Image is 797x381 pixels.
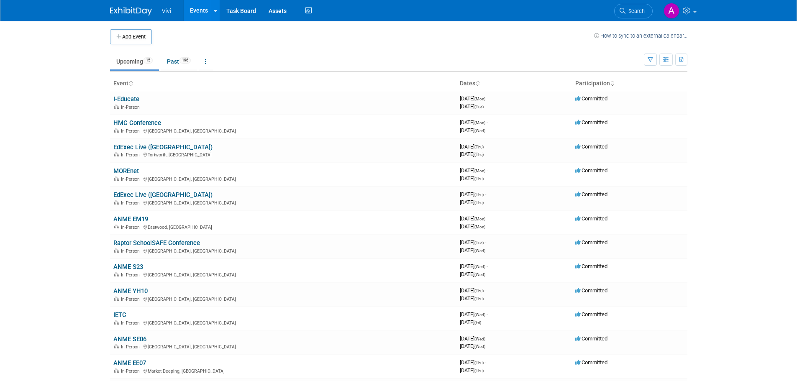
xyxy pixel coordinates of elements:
span: [DATE] [460,151,484,157]
span: Committed [575,335,607,342]
img: ExhibitDay [110,7,152,15]
span: [DATE] [460,367,484,373]
span: [DATE] [460,175,484,182]
span: [DATE] [460,247,485,253]
span: (Wed) [474,312,485,317]
span: [DATE] [460,311,488,317]
a: EdExec Live ([GEOGRAPHIC_DATA]) [113,143,213,151]
span: - [487,215,488,222]
span: [DATE] [460,191,486,197]
span: - [485,143,486,150]
span: [DATE] [460,263,488,269]
span: In-Person [121,248,142,254]
span: (Tue) [474,105,484,109]
a: ANME SE06 [113,335,146,343]
img: In-Person Event [114,152,119,156]
span: Committed [575,263,607,269]
th: Event [110,77,456,91]
img: In-Person Event [114,297,119,301]
span: [DATE] [460,271,485,277]
span: (Wed) [474,272,485,277]
span: [DATE] [460,127,485,133]
span: In-Person [121,344,142,350]
span: In-Person [121,368,142,374]
span: (Wed) [474,344,485,349]
div: [GEOGRAPHIC_DATA], [GEOGRAPHIC_DATA] [113,319,453,326]
a: IETC [113,311,126,319]
span: Committed [575,119,607,125]
span: [DATE] [460,95,488,102]
span: [DATE] [460,359,486,366]
span: In-Person [121,200,142,206]
span: - [487,335,488,342]
a: ANME EM19 [113,215,148,223]
img: In-Person Event [114,225,119,229]
span: Committed [575,287,607,294]
span: In-Person [121,176,142,182]
span: In-Person [121,152,142,158]
a: HMC Conference [113,119,161,127]
span: (Thu) [474,200,484,205]
span: - [487,167,488,174]
img: In-Person Event [114,105,119,109]
a: MOREnet [113,167,139,175]
a: Sort by Event Name [128,80,133,87]
div: [GEOGRAPHIC_DATA], [GEOGRAPHIC_DATA] [113,127,453,134]
span: 196 [179,57,191,64]
div: Tortworth, [GEOGRAPHIC_DATA] [113,151,453,158]
span: [DATE] [460,335,488,342]
a: EdExec Live ([GEOGRAPHIC_DATA]) [113,191,213,199]
span: - [487,311,488,317]
a: Raptor SchoolSAFE Conference [113,239,200,247]
span: Committed [575,311,607,317]
span: (Wed) [474,264,485,269]
span: [DATE] [460,167,488,174]
a: Upcoming15 [110,54,159,69]
span: (Thu) [474,176,484,181]
a: ANME EE07 [113,359,146,367]
span: In-Person [121,297,142,302]
span: (Fri) [474,320,481,325]
th: Dates [456,77,572,91]
span: (Wed) [474,128,485,133]
span: Committed [575,239,607,245]
span: (Thu) [474,192,484,197]
span: (Thu) [474,145,484,149]
span: [DATE] [460,239,486,245]
div: [GEOGRAPHIC_DATA], [GEOGRAPHIC_DATA] [113,175,453,182]
img: Amy Barker [664,3,679,19]
span: Vivi [162,8,171,14]
span: Search [625,8,645,14]
span: Committed [575,167,607,174]
span: - [485,287,486,294]
span: (Thu) [474,152,484,157]
span: [DATE] [460,215,488,222]
a: I-Educate [113,95,139,103]
span: (Mon) [474,97,485,101]
span: 15 [144,57,153,64]
a: Past196 [161,54,197,69]
span: [DATE] [460,295,484,302]
span: (Thu) [474,361,484,365]
span: - [485,359,486,366]
a: ANME YH10 [113,287,148,295]
span: (Mon) [474,217,485,221]
div: Market Deeping, [GEOGRAPHIC_DATA] [113,367,453,374]
img: In-Person Event [114,176,119,181]
span: (Tue) [474,240,484,245]
img: In-Person Event [114,128,119,133]
img: In-Person Event [114,368,119,373]
a: Sort by Participation Type [610,80,614,87]
div: Eastwood, [GEOGRAPHIC_DATA] [113,223,453,230]
span: (Mon) [474,225,485,229]
span: In-Person [121,105,142,110]
div: [GEOGRAPHIC_DATA], [GEOGRAPHIC_DATA] [113,247,453,254]
span: In-Person [121,272,142,278]
span: In-Person [121,128,142,134]
span: [DATE] [460,223,485,230]
span: (Wed) [474,248,485,253]
span: Committed [575,359,607,366]
img: In-Person Event [114,248,119,253]
span: [DATE] [460,119,488,125]
span: In-Person [121,225,142,230]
